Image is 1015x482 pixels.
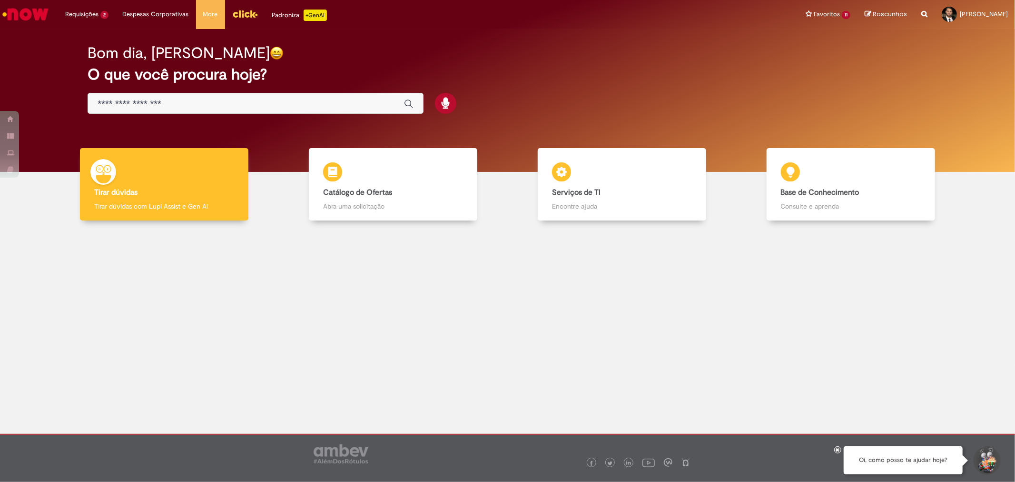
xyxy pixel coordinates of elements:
b: Serviços de TI [552,188,601,197]
a: Rascunhos [865,10,907,19]
a: Base de Conhecimento Consulte e aprenda [736,148,965,221]
div: Padroniza [272,10,327,21]
img: logo_footer_twitter.png [608,461,612,466]
span: More [203,10,218,19]
img: logo_footer_ambev_rotulo_gray.png [314,444,368,463]
img: logo_footer_youtube.png [642,456,655,469]
p: Consulte e aprenda [781,201,921,211]
span: [PERSON_NAME] [960,10,1008,18]
img: logo_footer_naosei.png [681,458,690,467]
p: Tirar dúvidas com Lupi Assist e Gen Ai [94,201,234,211]
b: Tirar dúvidas [94,188,138,197]
span: 11 [842,11,850,19]
span: Rascunhos [873,10,907,19]
span: Requisições [65,10,99,19]
span: Despesas Corporativas [123,10,189,19]
img: logo_footer_linkedin.png [626,461,631,466]
img: click_logo_yellow_360x200.png [232,7,258,21]
img: happy-face.png [270,46,284,60]
span: 2 [100,11,108,19]
a: Catálogo de Ofertas Abra uma solicitação [279,148,508,221]
p: Abra uma solicitação [323,201,463,211]
p: +GenAi [304,10,327,21]
a: Serviços de TI Encontre ajuda [508,148,737,221]
b: Base de Conhecimento [781,188,859,197]
h2: Bom dia, [PERSON_NAME] [88,45,270,61]
h2: O que você procura hoje? [88,66,927,83]
div: Oi, como posso te ajudar hoje? [844,446,963,474]
p: Encontre ajuda [552,201,692,211]
button: Iniciar Conversa de Suporte [972,446,1001,475]
img: logo_footer_workplace.png [664,458,672,467]
img: ServiceNow [1,5,50,24]
a: Tirar dúvidas Tirar dúvidas com Lupi Assist e Gen Ai [50,148,279,221]
span: Favoritos [814,10,840,19]
b: Catálogo de Ofertas [323,188,392,197]
img: logo_footer_facebook.png [589,461,594,466]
